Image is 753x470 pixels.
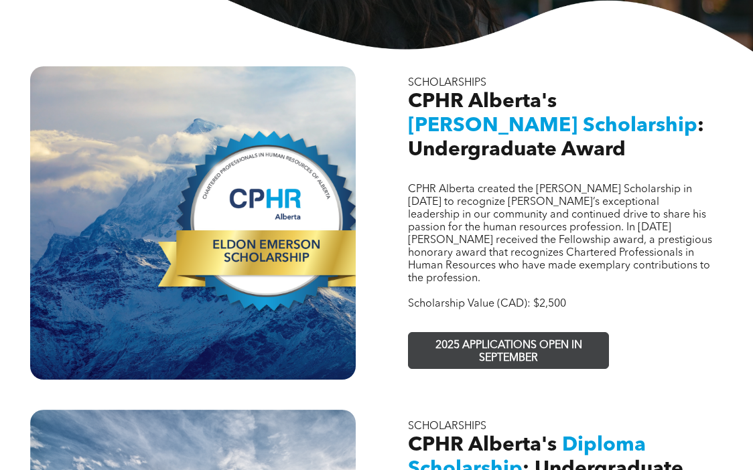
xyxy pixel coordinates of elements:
[411,333,606,372] span: 2025 APPLICATIONS OPEN IN SEPTEMBER
[408,435,557,455] span: CPHR Alberta's
[408,116,697,136] span: [PERSON_NAME] Scholarship
[408,184,712,284] span: CPHR Alberta created the [PERSON_NAME] Scholarship in [DATE] to recognize [PERSON_NAME]’s excepti...
[408,332,609,369] a: 2025 APPLICATIONS OPEN IN SEPTEMBER
[408,421,486,432] span: SCHOLARSHIPS
[408,116,704,160] span: : Undergraduate Award
[408,78,486,88] span: SCHOLARSHIPS
[408,299,566,309] span: Scholarship Value (CAD): $2,500
[408,92,557,112] span: CPHR Alberta's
